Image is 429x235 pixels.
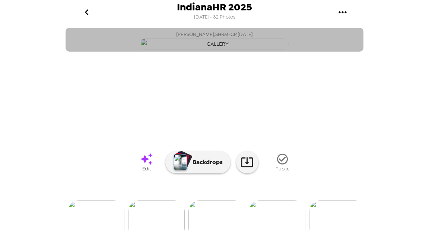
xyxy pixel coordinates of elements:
span: Public [276,166,289,172]
button: Backdrops [165,151,231,173]
p: Backdrops [189,158,223,167]
button: Public [264,148,301,176]
a: Edit [128,148,165,176]
span: [PERSON_NAME],SHRM-CP , [DATE] [176,30,253,39]
button: [PERSON_NAME],SHRM-CP,[DATE] [66,28,363,52]
span: [DATE] • 82 Photos [194,12,235,22]
span: IndianaHR 2025 [177,2,252,12]
span: Edit [142,166,151,172]
img: gallery [140,39,289,49]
